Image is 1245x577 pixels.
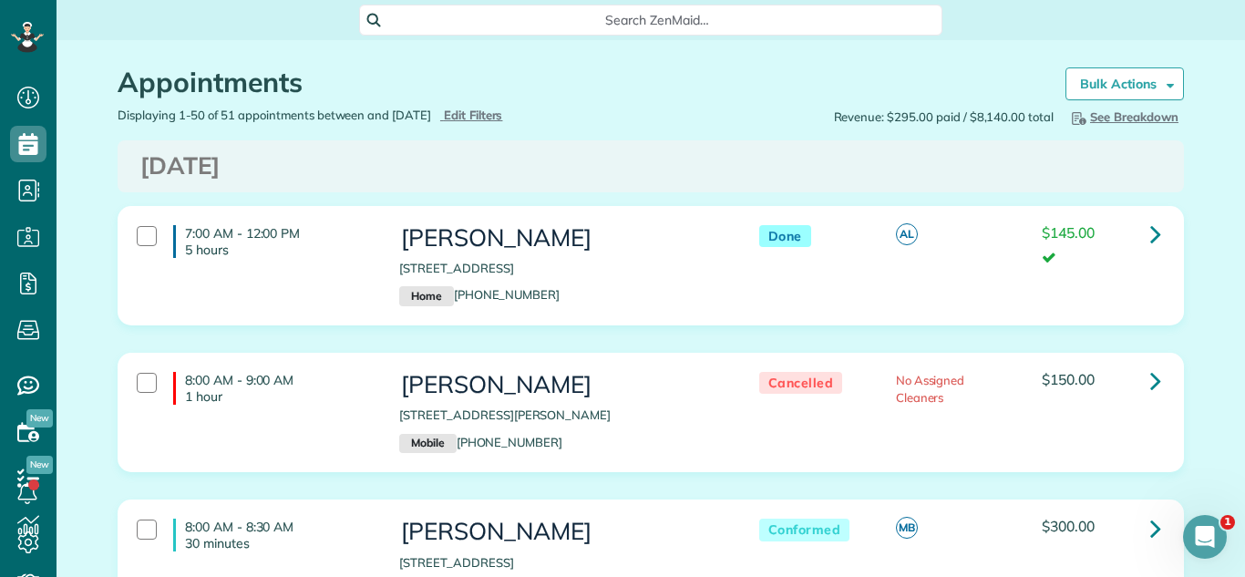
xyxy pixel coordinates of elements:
a: Mobile[PHONE_NUMBER] [399,435,562,449]
a: Bulk Actions [1065,67,1184,100]
p: 1 hour [185,388,372,405]
span: Edit Filters [444,108,503,122]
span: Conformed [759,519,850,541]
span: New [26,409,53,428]
button: See Breakdown [1063,107,1184,127]
p: [STREET_ADDRESS] [399,554,722,572]
span: Cancelled [759,372,843,395]
span: MB [896,517,918,539]
span: AL [896,223,918,245]
p: [STREET_ADDRESS][PERSON_NAME] [399,407,722,424]
span: $145.00 [1042,223,1095,242]
span: No Assigned Cleaners [896,373,965,405]
a: Edit Filters [440,108,503,122]
span: Revenue: $295.00 paid / $8,140.00 total [834,108,1054,126]
h4: 8:00 AM - 9:00 AM [173,372,372,405]
span: 1 [1220,515,1235,530]
h3: [PERSON_NAME] [399,225,722,252]
small: Home [399,286,453,306]
p: [STREET_ADDRESS] [399,260,722,277]
h4: 8:00 AM - 8:30 AM [173,519,372,551]
span: See Breakdown [1068,109,1178,124]
h3: [PERSON_NAME] [399,372,722,398]
strong: Bulk Actions [1080,76,1157,92]
small: Mobile [399,434,456,454]
span: Done [759,225,811,248]
span: New [26,456,53,474]
h4: 7:00 AM - 12:00 PM [173,225,372,258]
span: $300.00 [1042,517,1095,535]
h1: Appointments [118,67,1038,98]
span: $150.00 [1042,370,1095,388]
p: 30 minutes [185,535,372,551]
iframe: Intercom live chat [1183,515,1227,559]
h3: [PERSON_NAME] [399,519,722,545]
p: 5 hours [185,242,372,258]
h3: [DATE] [140,153,1161,180]
a: Home[PHONE_NUMBER] [399,287,560,302]
div: Displaying 1-50 of 51 appointments between and [DATE] [104,107,651,124]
